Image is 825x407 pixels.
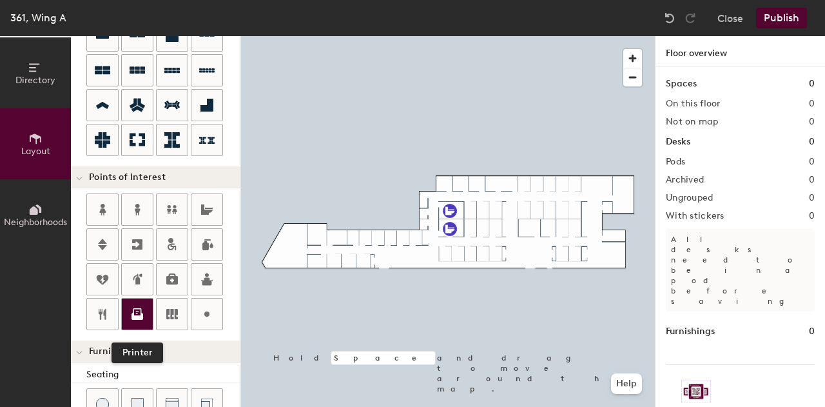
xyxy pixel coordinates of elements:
[809,99,815,109] h2: 0
[809,77,815,91] h1: 0
[666,99,721,109] h2: On this floor
[611,373,642,394] button: Help
[4,217,67,228] span: Neighborhoods
[15,75,55,86] span: Directory
[10,10,66,26] div: 361, Wing A
[666,157,685,167] h2: Pods
[809,193,815,203] h2: 0
[681,381,711,402] img: Sticker logo
[809,211,815,221] h2: 0
[666,175,704,185] h2: Archived
[86,368,240,382] div: Seating
[655,36,825,66] h1: Floor overview
[666,117,718,127] h2: Not on map
[809,157,815,167] h2: 0
[666,229,815,312] p: All desks need to be in a pod before saving
[666,77,697,91] h1: Spaces
[666,135,690,149] h1: Desks
[666,193,713,203] h2: Ungrouped
[666,324,715,339] h1: Furnishings
[684,12,697,25] img: Redo
[21,146,50,157] span: Layout
[717,8,743,28] button: Close
[809,117,815,127] h2: 0
[663,12,676,25] img: Undo
[89,172,166,183] span: Points of Interest
[756,8,807,28] button: Publish
[121,298,153,330] button: Printer
[809,324,815,339] h1: 0
[666,211,724,221] h2: With stickers
[89,346,140,357] span: Furnishings
[809,175,815,185] h2: 0
[809,135,815,149] h1: 0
